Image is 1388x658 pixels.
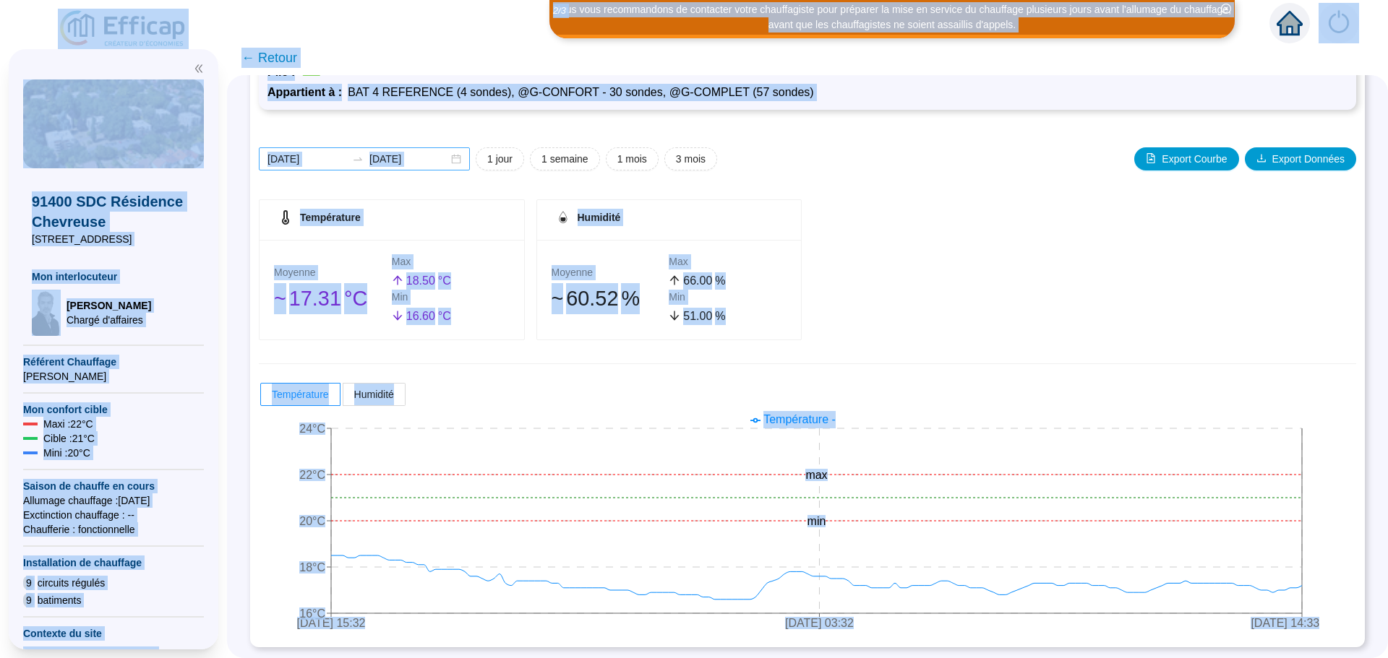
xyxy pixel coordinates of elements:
span: 󠁾~ [552,283,564,314]
span: .00 [696,310,712,322]
span: Allumage chauffage : [DATE] [23,493,204,508]
span: 51 [683,310,696,322]
div: Moyenne [274,265,392,280]
tspan: [DATE] 15:32 [297,618,366,630]
span: arrow-up [392,274,403,286]
tspan: [DATE] 03:32 [785,618,854,630]
span: Export Données [1272,152,1345,167]
span: 1 mois [617,152,647,167]
tspan: min [807,515,826,527]
span: % [715,308,725,325]
span: % [715,272,725,290]
img: alerts [1319,3,1359,43]
button: 1 jour [476,147,524,170]
span: Humidité [578,212,621,223]
tspan: 24°C [299,423,325,435]
span: Exctinction chauffage : -- [23,508,204,522]
img: Chargé d'affaires [32,290,61,336]
div: Max [669,254,787,269]
span: [STREET_ADDRESS] [32,232,195,246]
span: 󠁾~ [274,283,286,314]
span: Mon confort cible [23,402,204,417]
span: Maxi : 22 °C [43,417,93,431]
span: 18 [406,274,419,287]
span: 91400 SDC Résidence Chevreuse [32,191,195,232]
input: Date de fin [369,152,448,167]
img: efficap energie logo [58,9,189,49]
tspan: max [805,469,827,481]
span: Référent Chauffage [23,355,204,369]
tspan: 18°C [299,561,325,573]
span: 66 [683,274,696,287]
span: ← Retour [241,48,297,68]
span: Température - [763,413,836,425]
span: Installation de chauffage [23,555,204,570]
span: to [352,153,364,165]
tspan: 20°C [299,515,325,527]
span: double-left [194,64,204,74]
button: Export Courbe [1134,147,1238,170]
div: Max [392,254,510,269]
div: Min [669,290,787,305]
input: Date de début [267,152,346,167]
span: .31 [312,287,341,310]
tspan: 16°C [299,607,325,620]
button: 1 semaine [530,147,600,170]
span: Humidité [354,389,394,400]
tspan: 22°C [299,469,325,481]
span: .00 [696,274,712,287]
span: circuits régulés [38,576,105,590]
span: Mini : 20 °C [43,446,90,460]
span: arrow-down [669,310,680,321]
i: 2 / 3 [553,5,566,16]
span: batiments [38,593,82,607]
span: [PERSON_NAME] [23,369,204,384]
span: 1 jour [487,152,513,167]
span: Contexte du site [23,626,204,641]
button: Export Données [1245,147,1356,170]
span: Température [300,212,361,223]
div: Nous vous recommandons de contacter votre chauffagiste pour préparer la mise en service du chauff... [552,2,1233,33]
span: 3 mois [676,152,706,167]
span: arrow-down [392,310,403,321]
span: Mon interlocuteur [32,269,195,284]
span: 9 [23,593,35,607]
span: download [1256,153,1267,163]
span: % [621,283,640,314]
span: Chargé d'affaires [67,313,151,327]
button: 3 mois [664,147,717,170]
span: arrow-up [669,274,680,286]
span: .60 [419,310,435,322]
span: 60 [566,287,589,310]
span: [PERSON_NAME] [67,298,151,313]
span: 9 [23,576,35,590]
span: 16 [406,310,419,322]
span: close-circle [1221,4,1231,14]
div: Moyenne [552,265,669,280]
span: °C [438,272,451,290]
span: Température [272,389,329,400]
span: Saison de chauffe en cours [23,479,204,493]
span: swap-right [352,153,364,165]
span: .50 [419,274,435,287]
span: 17 [289,287,312,310]
span: °C [344,283,367,314]
span: °C [438,308,451,325]
span: .52 [589,287,618,310]
span: BAT 4 REFERENCE (4 sondes), @G-CONFORT - 30 sondes, @G-COMPLET (57 sondes) [348,86,814,98]
tspan: [DATE] 14:33 [1251,618,1319,630]
span: file-image [1146,153,1156,163]
button: 1 mois [606,147,659,170]
span: 1 semaine [541,152,588,167]
span: Chaufferie : fonctionnelle [23,522,204,537]
span: Appartient à : [267,86,348,98]
span: Export Courbe [1162,152,1227,167]
div: Min [392,290,510,305]
span: home [1277,10,1303,36]
span: Cible : 21 °C [43,431,95,446]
